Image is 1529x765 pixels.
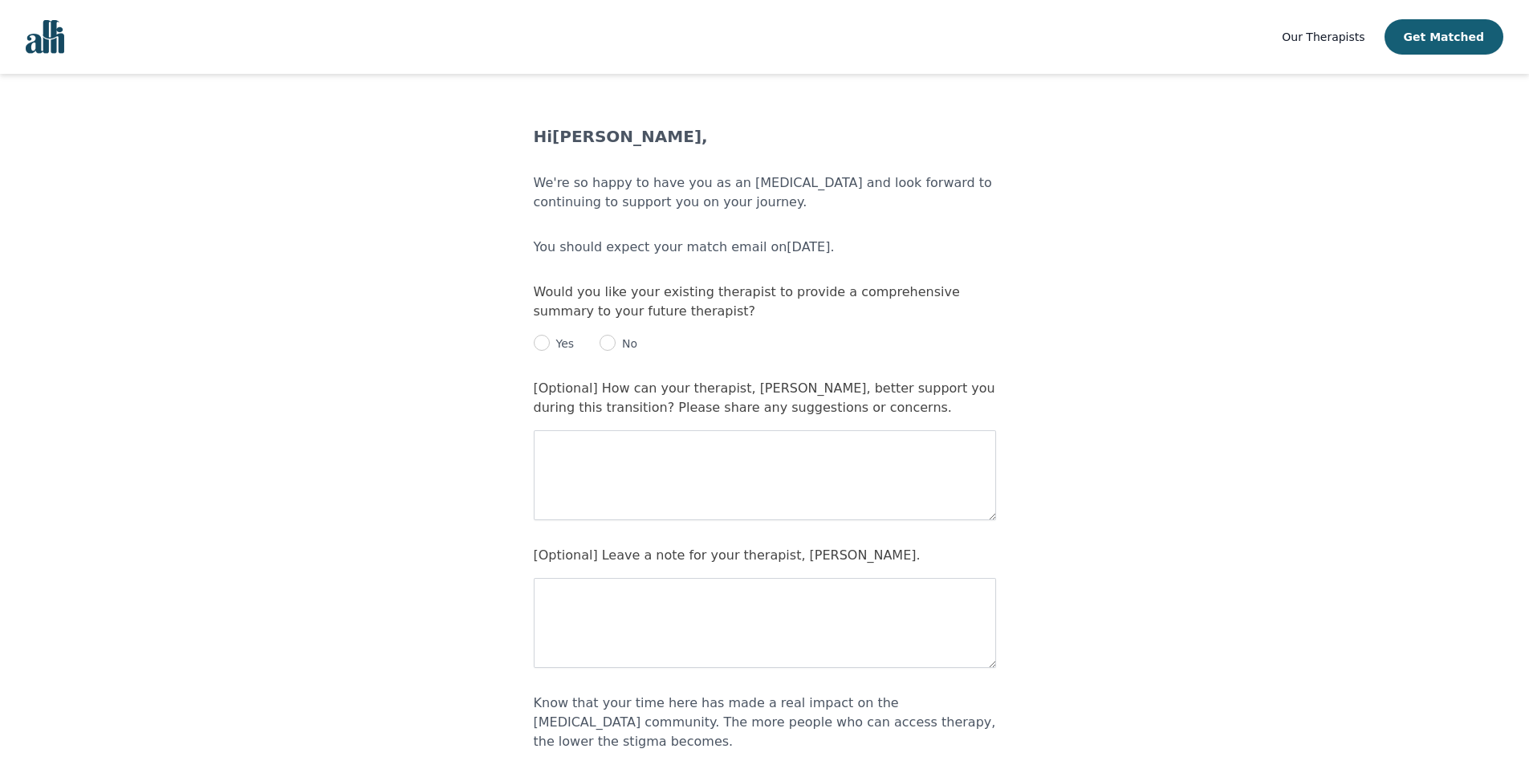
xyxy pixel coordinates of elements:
[1385,19,1503,55] button: Get Matched
[534,694,996,751] p: Know that your time here has made a real impact on the [MEDICAL_DATA] community. The more people ...
[550,336,575,352] p: Yes
[534,380,995,415] label: [Optional] How can your therapist, [PERSON_NAME], better support you during this transition? Plea...
[534,238,996,257] p: You should expect your match email on [DATE] .
[1282,27,1364,47] a: Our Therapists
[616,336,637,352] p: No
[534,284,960,319] label: Would you like your existing therapist to provide a comprehensive summary to your future therapist?
[534,173,996,212] p: We're so happy to have you as an [MEDICAL_DATA] and look forward to continuing to support you on ...
[534,547,921,563] label: [Optional] Leave a note for your therapist, [PERSON_NAME].
[1282,31,1364,43] span: Our Therapists
[26,20,64,54] img: alli logo
[534,125,996,148] h1: Hi [PERSON_NAME] ,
